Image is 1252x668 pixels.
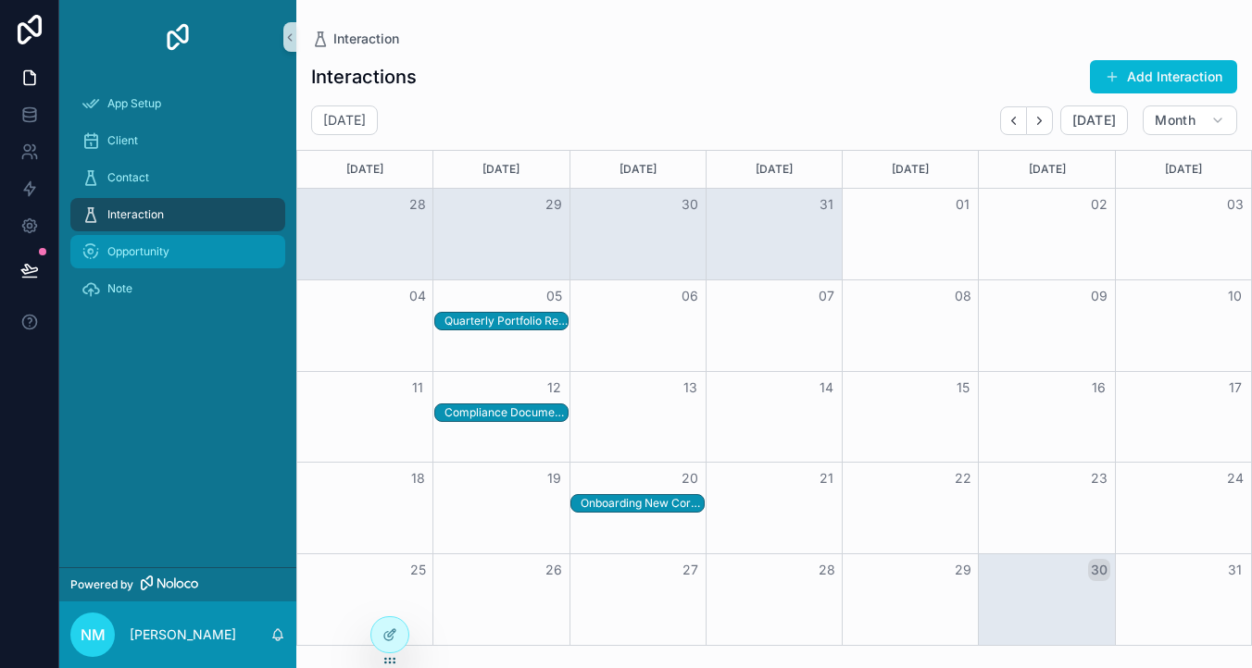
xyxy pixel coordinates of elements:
button: Month [1143,105,1237,135]
button: 01 [952,193,974,216]
button: Next [1027,106,1053,135]
button: 30 [1088,559,1110,581]
button: 31 [816,193,838,216]
a: Powered by [59,567,296,601]
button: 20 [679,467,701,489]
button: 15 [952,377,974,399]
div: [DATE] [436,151,566,188]
span: Powered by [70,577,133,592]
button: 07 [816,285,838,307]
div: [DATE] [573,151,703,188]
button: 29 [543,193,565,216]
button: 11 [407,377,429,399]
div: [DATE] [709,151,839,188]
div: [DATE] [300,151,430,188]
img: App logo [163,22,193,52]
button: 05 [543,285,565,307]
button: 30 [679,193,701,216]
span: App Setup [107,96,161,111]
button: 28 [407,193,429,216]
button: 18 [407,467,429,489]
button: 08 [952,285,974,307]
div: Compliance Documentation Update [444,404,568,421]
span: Opportunity [107,244,169,259]
button: 22 [952,467,974,489]
button: 17 [1224,377,1246,399]
button: 29 [952,559,974,581]
button: 24 [1224,467,1246,489]
span: NM [81,624,106,646]
div: scrollable content [59,74,296,329]
a: App Setup [70,87,285,120]
div: Onboarding New Corporate Account [581,496,704,511]
a: Opportunity [70,235,285,268]
button: 31 [1224,559,1246,581]
span: Interaction [107,207,164,222]
button: 06 [679,285,701,307]
span: Month [1155,112,1196,129]
h1: Interactions [311,64,417,90]
div: [DATE] [845,151,975,188]
div: Quarterly Portfolio Review Scheduled [444,314,568,328]
div: [DATE] [1119,151,1248,188]
button: 23 [1088,467,1110,489]
a: Client [70,124,285,157]
button: 04 [407,285,429,307]
a: Interaction [311,30,399,48]
p: [PERSON_NAME] [130,625,236,644]
span: Interaction [333,30,399,48]
a: Note [70,272,285,305]
button: 25 [407,559,429,581]
span: [DATE] [1072,112,1116,129]
button: 02 [1088,193,1110,216]
span: Note [107,281,132,296]
span: Client [107,133,138,148]
div: Month View [296,150,1252,646]
a: Contact [70,161,285,194]
button: 28 [816,559,838,581]
button: 27 [679,559,701,581]
h2: [DATE] [323,111,366,130]
button: 16 [1088,377,1110,399]
div: Quarterly Portfolio Review Scheduled [444,313,568,329]
div: [DATE] [982,151,1111,188]
button: Add Interaction [1090,60,1237,93]
button: 13 [679,377,701,399]
button: [DATE] [1060,105,1128,135]
button: Back [1000,106,1027,135]
button: 03 [1224,193,1246,216]
div: Onboarding New Corporate Account [581,495,704,512]
span: Contact [107,170,149,185]
a: Interaction [70,198,285,231]
button: 09 [1088,285,1110,307]
button: 14 [816,377,838,399]
button: 26 [543,559,565,581]
div: Compliance Documentation Update [444,405,568,420]
button: 19 [543,467,565,489]
button: 12 [543,377,565,399]
button: 21 [816,467,838,489]
button: 10 [1224,285,1246,307]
